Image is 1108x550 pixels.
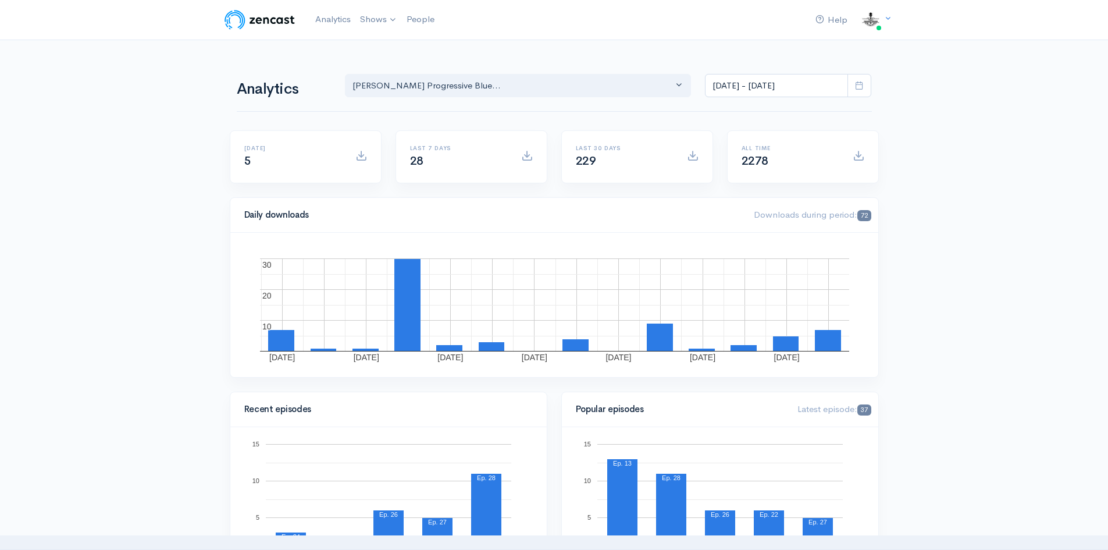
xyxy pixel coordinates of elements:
[857,404,871,416] span: 37
[244,247,864,363] svg: A chart.
[244,145,341,151] h6: [DATE]
[583,477,590,484] text: 10
[587,514,590,521] text: 5
[705,74,848,98] input: analytics date range selector
[262,322,272,331] text: 10
[576,404,784,414] h4: Popular episodes
[345,74,692,98] button: T Shaw's Progressive Blue...
[282,533,300,540] text: Ep. 24
[754,209,871,220] span: Downloads during period:
[255,514,259,521] text: 5
[437,353,463,362] text: [DATE]
[742,145,839,151] h6: All time
[477,474,496,481] text: Ep. 28
[742,154,768,168] span: 2278
[244,154,251,168] span: 5
[355,7,402,33] a: Shows
[402,7,439,32] a: People
[379,511,398,518] text: Ep. 26
[252,441,259,448] text: 15
[428,519,447,526] text: Ep. 27
[711,511,729,518] text: Ep. 26
[244,210,740,220] h4: Daily downloads
[613,460,632,467] text: Ep. 13
[262,291,272,300] text: 20
[797,403,871,414] span: Latest episode:
[223,8,297,31] img: ZenCast Logo
[583,441,590,448] text: 15
[237,81,331,98] h1: Analytics
[244,404,526,414] h4: Recent episodes
[352,79,674,93] div: [PERSON_NAME] Progressive Blue...
[252,477,259,484] text: 10
[262,260,272,269] text: 30
[811,8,852,33] a: Help
[605,353,631,362] text: [DATE]
[857,210,871,221] span: 72
[760,511,778,518] text: Ep. 22
[269,353,295,362] text: [DATE]
[576,145,673,151] h6: Last 30 days
[859,8,882,31] img: ...
[521,353,547,362] text: [DATE]
[808,519,827,526] text: Ep. 27
[576,154,596,168] span: 229
[1068,510,1096,538] iframe: gist-messenger-bubble-iframe
[774,353,799,362] text: [DATE]
[311,7,355,32] a: Analytics
[689,353,715,362] text: [DATE]
[353,353,379,362] text: [DATE]
[410,145,507,151] h6: Last 7 days
[410,154,423,168] span: 28
[662,474,681,481] text: Ep. 28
